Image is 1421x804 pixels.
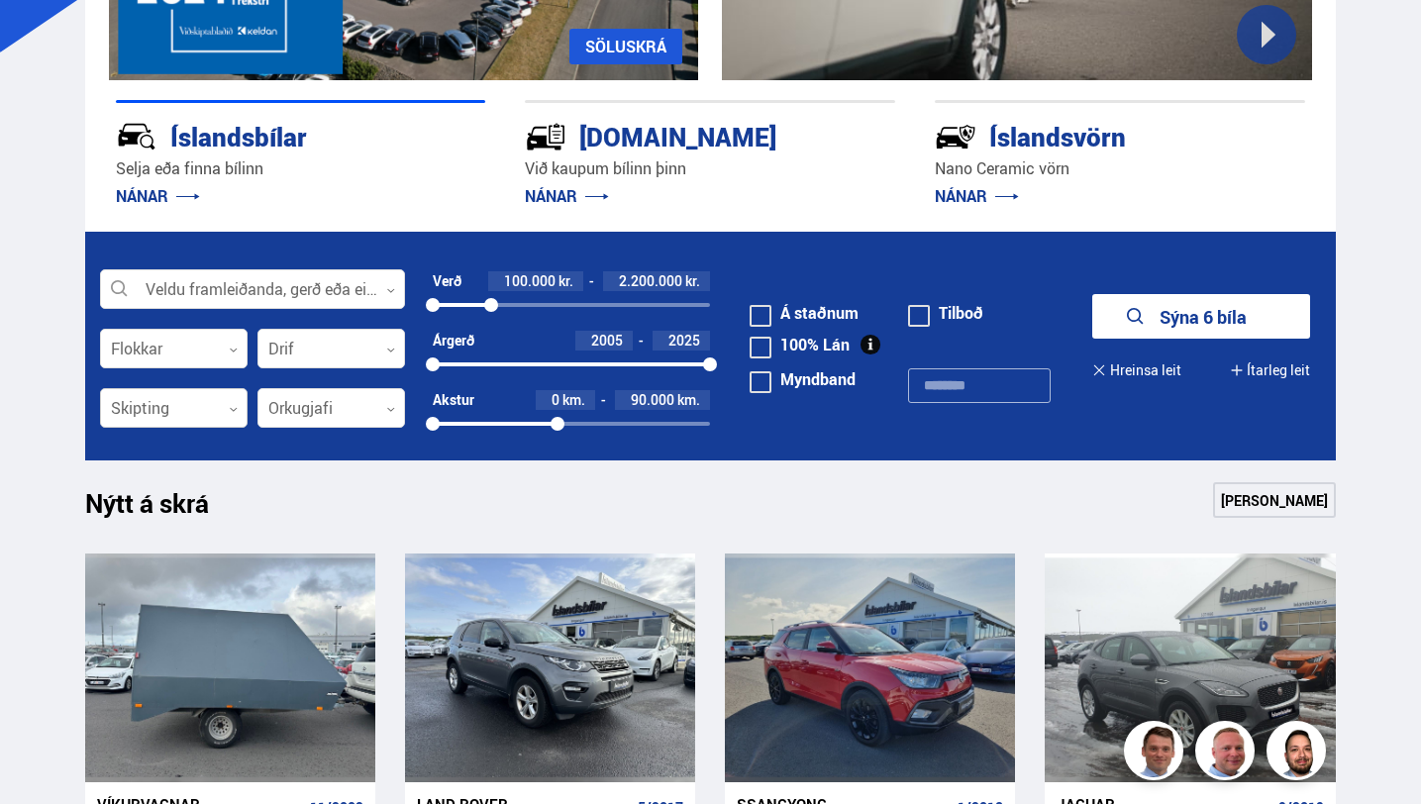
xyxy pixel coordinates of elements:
[16,8,75,67] button: Open LiveChat chat widget
[504,271,556,290] span: 100.000
[433,333,474,349] div: Árgerð
[935,157,1305,180] p: Nano Ceramic vörn
[677,392,700,408] span: km.
[85,488,244,530] h1: Nýtt á skrá
[619,271,682,290] span: 2.200.000
[1269,724,1329,783] img: nhp88E3Fdnt1Opn2.png
[935,185,1019,207] a: NÁNAR
[750,371,856,387] label: Myndband
[433,392,474,408] div: Akstur
[1092,348,1180,392] button: Hreinsa leit
[525,116,566,157] img: tr5P-W3DuiFaO7aO.svg
[525,157,895,180] p: Við kaupum bílinn þinn
[750,305,859,321] label: Á staðnum
[116,118,416,152] div: Íslandsbílar
[116,116,157,157] img: JRvxyua_JYH6wB4c.svg
[1198,724,1258,783] img: siFngHWaQ9KaOqBr.png
[685,273,700,289] span: kr.
[569,29,682,64] a: SÖLUSKRÁ
[562,392,585,408] span: km.
[116,185,200,207] a: NÁNAR
[1127,724,1186,783] img: FbJEzSuNWCJXmdc-.webp
[908,305,983,321] label: Tilboð
[1230,348,1310,392] button: Ítarleg leit
[525,185,609,207] a: NÁNAR
[750,337,850,352] label: 100% Lán
[525,118,825,152] div: [DOMAIN_NAME]
[631,390,674,409] span: 90.000
[1092,294,1310,339] button: Sýna 6 bíla
[935,116,976,157] img: -Svtn6bYgwAsiwNX.svg
[591,331,623,350] span: 2005
[116,157,486,180] p: Selja eða finna bílinn
[935,118,1235,152] div: Íslandsvörn
[558,273,573,289] span: kr.
[552,390,559,409] span: 0
[433,273,461,289] div: Verð
[1213,482,1336,518] a: [PERSON_NAME]
[668,331,700,350] span: 2025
